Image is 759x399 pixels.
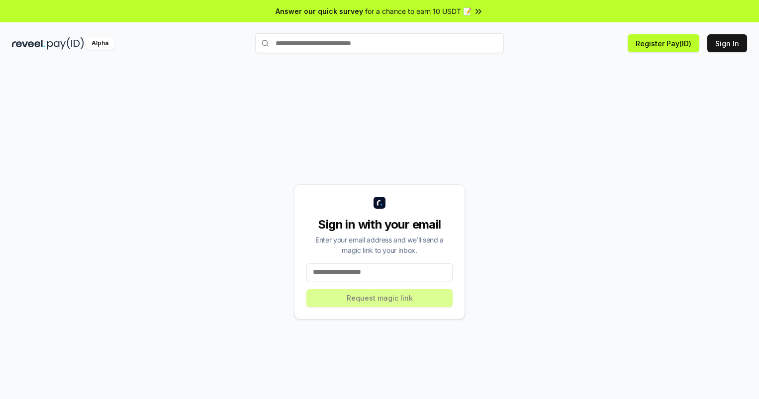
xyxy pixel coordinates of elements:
img: pay_id [47,37,84,50]
div: Alpha [86,37,114,50]
img: logo_small [374,197,385,209]
button: Register Pay(ID) [628,34,699,52]
button: Sign In [707,34,747,52]
div: Enter your email address and we’ll send a magic link to your inbox. [306,235,453,255]
span: for a chance to earn 10 USDT 📝 [365,6,472,16]
span: Answer our quick survey [276,6,363,16]
img: reveel_dark [12,37,45,50]
div: Sign in with your email [306,217,453,233]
